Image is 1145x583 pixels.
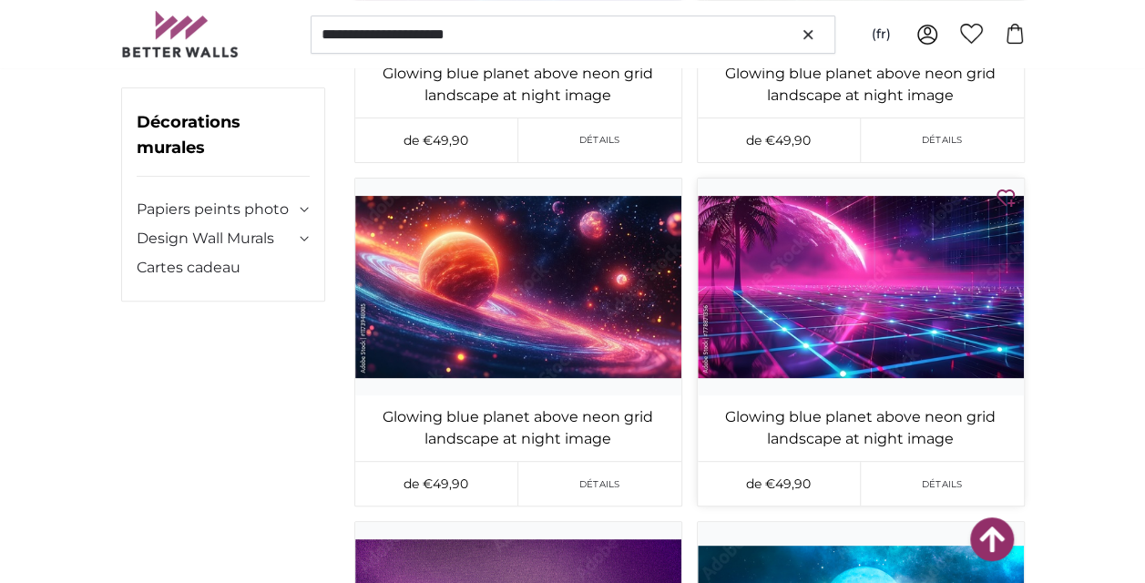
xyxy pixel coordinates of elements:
[746,132,811,148] span: de €49,90
[922,477,963,491] span: Détails
[579,133,620,147] span: Détails
[359,63,678,107] a: Glowing blue planet above neon grid landscape at night image
[922,133,963,147] span: Détails
[137,228,295,250] a: Design Wall Murals
[137,110,310,177] h3: Décorations murales
[701,406,1020,450] a: Glowing blue planet above neon grid landscape at night image
[857,18,905,51] button: (fr)
[746,476,811,492] span: de €49,90
[861,118,1024,162] a: Détails
[404,476,468,492] span: de €49,90
[137,228,310,250] summary: Design Wall Murals
[404,132,468,148] span: de €49,90
[518,462,681,506] a: Détails
[137,199,310,220] summary: Papiers peints photo
[359,406,678,450] a: Glowing blue planet above neon grid landscape at night image
[137,257,310,279] a: Cartes cadeau
[355,179,681,396] img: photo-wallpaper-antique-compass-xl
[137,199,295,220] a: Papiers peints photo
[518,118,681,162] a: Détails
[579,477,620,491] span: Détails
[121,11,240,57] img: Betterwalls
[701,63,1020,107] a: Glowing blue planet above neon grid landscape at night image
[698,179,1024,396] img: photo-wallpaper-antique-compass-xl
[861,462,1024,506] a: Détails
